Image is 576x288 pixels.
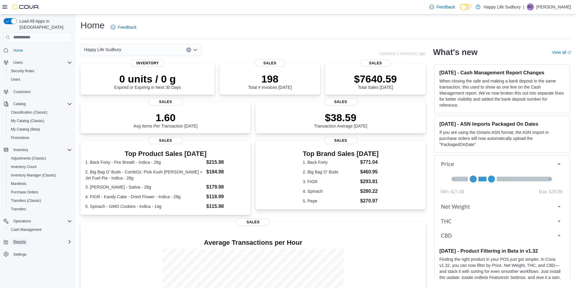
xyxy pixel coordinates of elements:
span: Manifests [11,181,26,186]
dd: $771.04 [360,159,379,166]
button: Adjustments (Classic) [6,154,74,163]
dt: 5. Pepe [303,198,358,204]
dd: $215.98 [206,159,246,166]
a: Feedback [427,1,457,13]
a: View allExternal link [552,50,571,55]
div: Expired or Expiring in Next 30 Days [114,73,181,90]
span: Feedback [437,4,455,10]
a: Manifests [8,180,29,187]
button: Manifests [6,180,74,188]
p: 198 [248,73,291,85]
button: Users [6,75,74,84]
span: My Catalog (Classic) [11,118,44,123]
em: Beta Features [479,275,506,280]
h3: [DATE] - ASN Imports Packaged On Dates [439,121,565,127]
button: Open list of options [193,47,198,52]
span: Transfers (Classic) [11,198,41,203]
a: Feedback [108,21,139,33]
button: Inventory Count [6,163,74,171]
span: Sales [149,98,183,105]
p: Finding the right product in your POS just got simpler. In Cova v1.32, you can now filter by Pric... [439,256,565,286]
dd: $460.95 [360,168,379,176]
p: [PERSON_NAME] [536,3,571,11]
a: Inventory Manager (Classic) [8,172,59,179]
a: Cash Management [8,226,44,233]
a: Transfers (Classic) [8,197,44,204]
span: Inventory [11,146,72,154]
span: Inventory Count [11,164,37,169]
img: Cova [12,4,39,10]
span: Inventory Count [8,163,72,170]
p: If you are using the Ontario ASN format, the ASN Import in purchase orders will now automatically... [439,129,565,147]
h4: Average Transactions per Hour [85,239,421,246]
h1: Home [80,19,105,31]
a: My Catalog (Beta) [8,126,43,133]
span: Users [11,59,72,66]
p: Happy Life Sudbury [483,3,521,11]
p: Updated 1 minute(s) ago [379,51,426,56]
p: $7640.59 [354,73,397,85]
a: Classification (Classic) [8,109,50,116]
span: Sales [324,137,358,144]
button: Reports [1,238,74,246]
button: Promotions [6,134,74,142]
dt: 3. FIGR [303,179,358,185]
h3: [DATE] - Product Filtering in Beta in v1.32 [439,248,565,254]
span: Users [13,60,23,65]
span: Operations [13,219,31,224]
h3: Top Product Sales [DATE] [85,150,246,157]
h3: [DATE] - Cash Management Report Changes [439,70,565,76]
span: Home [13,48,23,53]
dt: 1. Back Forty [303,159,358,165]
a: Adjustments (Classic) [8,155,48,162]
div: Roxanne Coutu [527,3,534,11]
button: Home [1,46,74,55]
button: Users [11,59,25,66]
dd: $280.22 [360,188,379,195]
dt: 5. Spinach - GMO Cookies - Indica - 14g [85,203,204,209]
dt: 2. Big Bag O' Buds [303,169,358,175]
span: Load All Apps in [GEOGRAPHIC_DATA] [17,18,72,30]
a: Users [8,76,23,83]
button: Clear input [186,47,191,52]
span: Security Roles [8,67,72,75]
span: Transfers (Classic) [8,197,72,204]
dd: $179.98 [206,183,246,191]
span: RC [528,3,533,11]
span: My Catalog (Beta) [8,126,72,133]
a: My Catalog (Classic) [8,117,47,125]
span: Users [8,76,72,83]
h2: What's new [433,47,477,57]
a: Customers [11,88,33,95]
dt: 4. FIGR - Kandy Cake - Dried Flower - Indica - 28g [85,194,204,200]
span: Catalog [11,100,72,108]
span: Security Roles [11,69,34,73]
span: Catalog [13,102,26,106]
p: 0 units / 0 g [114,73,181,85]
dd: $115.98 [206,203,246,210]
span: Reports [13,239,26,244]
button: Transfers [6,205,74,213]
span: Customers [13,89,31,94]
span: Sales [149,137,183,144]
button: Users [1,58,74,67]
button: Operations [11,218,34,225]
p: When closing the safe and making a bank deposit in the same transaction, this used to show as one... [439,78,565,108]
span: Sales [255,60,285,67]
dd: $118.99 [206,193,246,200]
button: My Catalog (Beta) [6,125,74,134]
button: My Catalog (Classic) [6,117,74,125]
span: Happy Life Sudbury [84,46,121,53]
button: Cash Management [6,225,74,234]
span: Purchase Orders [11,190,38,195]
input: Dark Mode [460,4,473,10]
span: Inventory [13,147,28,152]
span: Cash Management [8,226,72,233]
span: Adjustments (Classic) [8,155,72,162]
dt: 2. Big Bag O' Buds - CombOz: Pink Kush [PERSON_NAME] + Jet Fuel Pie - Indica - 28g [85,169,204,181]
span: Purchase Orders [8,189,72,196]
a: Home [11,47,25,54]
span: My Catalog (Beta) [11,127,40,132]
button: Inventory [11,146,31,154]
